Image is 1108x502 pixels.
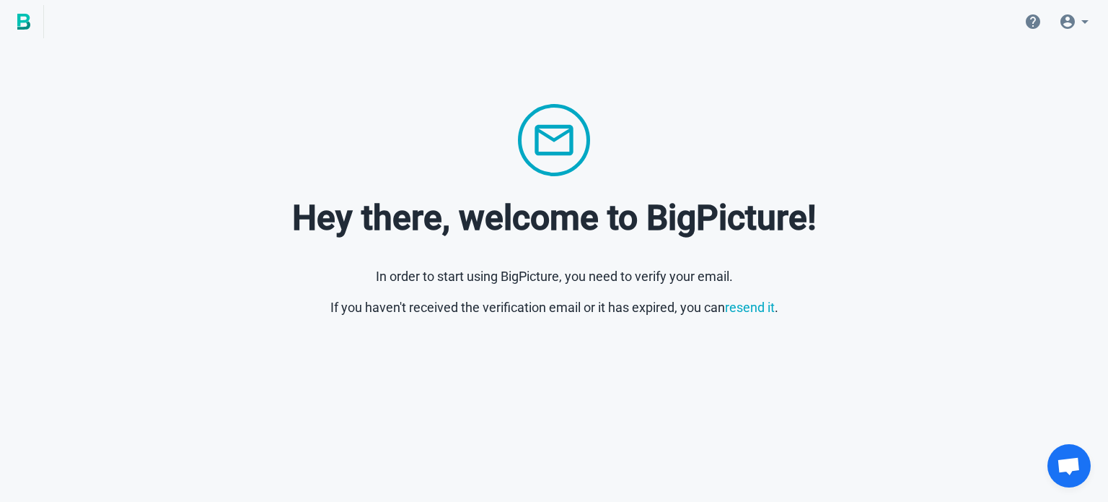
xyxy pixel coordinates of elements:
img: BigPicture.io [17,14,30,30]
a: resend it [725,300,775,315]
h1: Hey there, welcome to BigPicture! [23,194,1085,243]
a: Open chat [1047,444,1091,488]
p: If you haven't received the verification email or it has expired, you can . [23,298,1085,317]
p: In order to start using BigPicture, you need to verify your email. [23,267,1085,286]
